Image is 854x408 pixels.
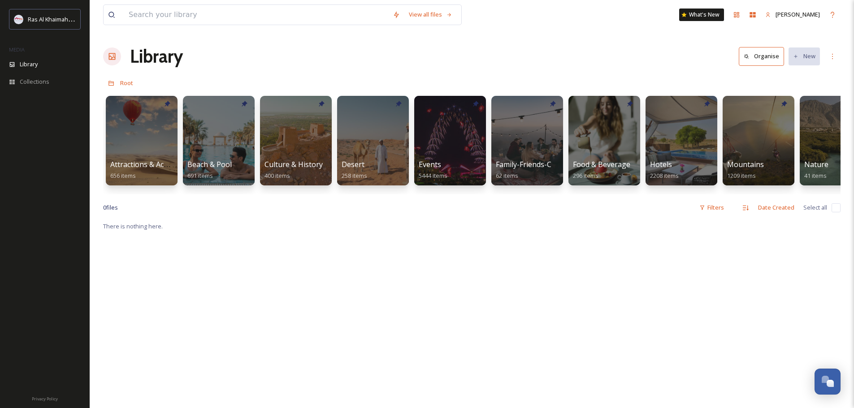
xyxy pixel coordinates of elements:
[496,160,588,180] a: Family-Friends-Couple-Solo62 items
[103,203,118,212] span: 0 file s
[650,172,679,180] span: 2208 items
[761,6,824,23] a: [PERSON_NAME]
[32,396,58,402] span: Privacy Policy
[496,172,518,180] span: 62 items
[124,5,388,25] input: Search your library
[815,369,841,395] button: Open Chat
[573,172,598,180] span: 296 items
[110,159,186,169] span: Attractions & Activities
[739,47,789,65] a: Organise
[419,159,441,169] span: Events
[573,160,630,180] a: Food & Beverage296 items
[264,160,323,180] a: Culture & History400 items
[264,172,290,180] span: 400 items
[20,60,38,69] span: Library
[110,160,186,180] a: Attractions & Activities656 items
[28,15,155,23] span: Ras Al Khaimah Tourism Development Authority
[776,10,820,18] span: [PERSON_NAME]
[804,160,828,180] a: Nature41 items
[264,159,323,169] span: Culture & History
[804,159,828,169] span: Nature
[803,203,827,212] span: Select all
[789,47,820,65] button: New
[739,47,784,65] button: Organise
[695,199,728,216] div: Filters
[187,160,232,180] a: Beach & Pool691 items
[650,160,679,180] a: Hotels2208 items
[342,160,367,180] a: Desert258 items
[120,77,133,88] a: Root
[103,222,163,230] span: There is nothing here.
[110,172,136,180] span: 656 items
[120,79,133,87] span: Root
[496,159,588,169] span: Family-Friends-Couple-Solo
[754,199,799,216] div: Date Created
[419,172,447,180] span: 5444 items
[20,77,49,86] span: Collections
[727,159,764,169] span: Mountains
[727,160,764,180] a: Mountains1209 items
[130,43,183,70] a: Library
[342,172,367,180] span: 258 items
[419,160,447,180] a: Events5444 items
[404,6,457,23] a: View all files
[187,159,232,169] span: Beach & Pool
[32,393,58,404] a: Privacy Policy
[187,172,213,180] span: 691 items
[573,159,630,169] span: Food & Beverage
[650,159,672,169] span: Hotels
[342,159,364,169] span: Desert
[9,46,25,53] span: MEDIA
[14,15,23,24] img: Logo_RAKTDA_RGB-01.png
[679,9,724,21] a: What's New
[804,172,827,180] span: 41 items
[727,172,756,180] span: 1209 items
